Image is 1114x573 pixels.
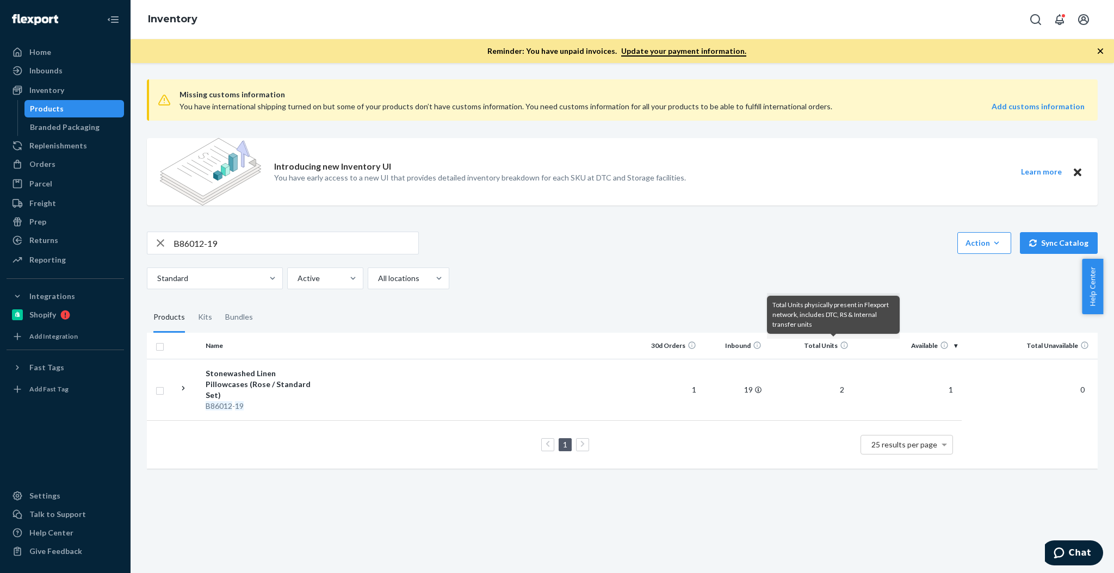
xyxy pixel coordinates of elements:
a: Freight [7,195,124,212]
button: Close [1070,165,1085,179]
th: Available [853,333,962,359]
span: 1 [944,385,957,394]
div: Add Fast Tag [29,384,69,394]
p: You have early access to a new UI that provides detailed inventory breakdown for each SKU at DTC ... [274,172,686,183]
a: Help Center [7,524,124,541]
div: Inbounds [29,65,63,76]
div: Integrations [29,291,75,302]
div: Add Integration [29,332,78,341]
div: Products [30,103,64,114]
iframe: Opens a widget where you can chat to one of our agents [1045,540,1103,568]
strong: Add customs information [992,102,1085,111]
a: Branded Packaging [24,119,125,136]
div: Replenishments [29,140,87,151]
a: Products [24,100,125,117]
span: 0 [1076,385,1089,394]
button: Give Feedback [7,543,124,560]
a: Settings [7,487,124,505]
button: Fast Tags [7,359,124,376]
a: Reporting [7,251,124,269]
button: Open notifications [1049,9,1070,30]
a: Shopify [7,306,124,323]
a: Inbounds [7,62,124,79]
div: Reporting [29,254,66,265]
a: Orders [7,155,124,173]
a: Add Integration [7,328,124,345]
span: 25 results per page [871,440,937,449]
span: Missing customs information [180,88,1085,101]
div: Shopify [29,309,56,320]
a: Update your payment information. [621,46,746,57]
a: Returns [7,232,124,249]
th: 30d Orders [635,333,701,359]
a: Inventory [7,82,124,99]
button: Action [957,232,1011,254]
button: Open account menu [1073,9,1094,30]
td: 1 [635,359,701,420]
div: You have international shipping turned on but some of your products don’t have customs informatio... [180,101,903,112]
a: Inventory [148,13,197,25]
input: All locations [377,273,378,284]
div: Inventory [29,85,64,96]
a: Prep [7,213,124,231]
ol: breadcrumbs [139,4,206,35]
th: Inbound [701,333,766,359]
button: Close Navigation [102,9,124,30]
div: Settings [29,490,60,501]
a: Replenishments [7,137,124,154]
a: Home [7,43,124,61]
a: Add Fast Tag [7,381,124,398]
button: Integrations [7,288,124,305]
div: Orders [29,159,55,170]
button: Sync Catalog [1020,232,1098,254]
div: Returns [29,235,58,246]
div: Talk to Support [29,509,86,520]
div: Total Units physically present in Flexport network, includes DTC, RS & Internal transfer units [772,300,894,329]
div: - [206,401,319,412]
th: Total Unavailable [962,333,1098,359]
div: Bundles [225,302,253,333]
button: Open Search Box [1025,9,1047,30]
em: B86012 [206,401,232,410]
img: new-reports-banner-icon.82668bd98b6a51aee86340f2a7b77ae3.png [160,138,261,205]
button: Learn more [1014,165,1068,179]
div: Parcel [29,178,52,189]
a: Add customs information [992,101,1085,112]
div: Freight [29,198,56,209]
div: Prep [29,216,46,227]
div: Action [966,238,1003,248]
em: 19 [235,401,244,410]
img: Flexport logo [12,14,58,25]
p: Reminder: You have unpaid invoices. [487,46,746,57]
div: Help Center [29,527,73,538]
div: Kits [198,302,212,333]
a: Page 1 is your current page [561,440,570,449]
div: Home [29,47,51,58]
div: Branded Packaging [30,122,100,133]
div: Fast Tags [29,362,64,373]
th: Total Units [766,333,853,359]
p: Introducing new Inventory UI [274,160,391,173]
div: Give Feedback [29,546,82,557]
input: Active [296,273,298,284]
button: Help Center [1082,259,1103,314]
td: 19 [701,359,766,420]
div: Stonewashed Linen Pillowcases (Rose / Standard Set) [206,368,319,401]
input: Search inventory by name or sku [174,232,418,254]
button: Talk to Support [7,506,124,523]
span: 2 [835,385,849,394]
div: Products [153,302,185,333]
th: Name [201,333,324,359]
input: Standard [156,273,157,284]
a: Parcel [7,175,124,192]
